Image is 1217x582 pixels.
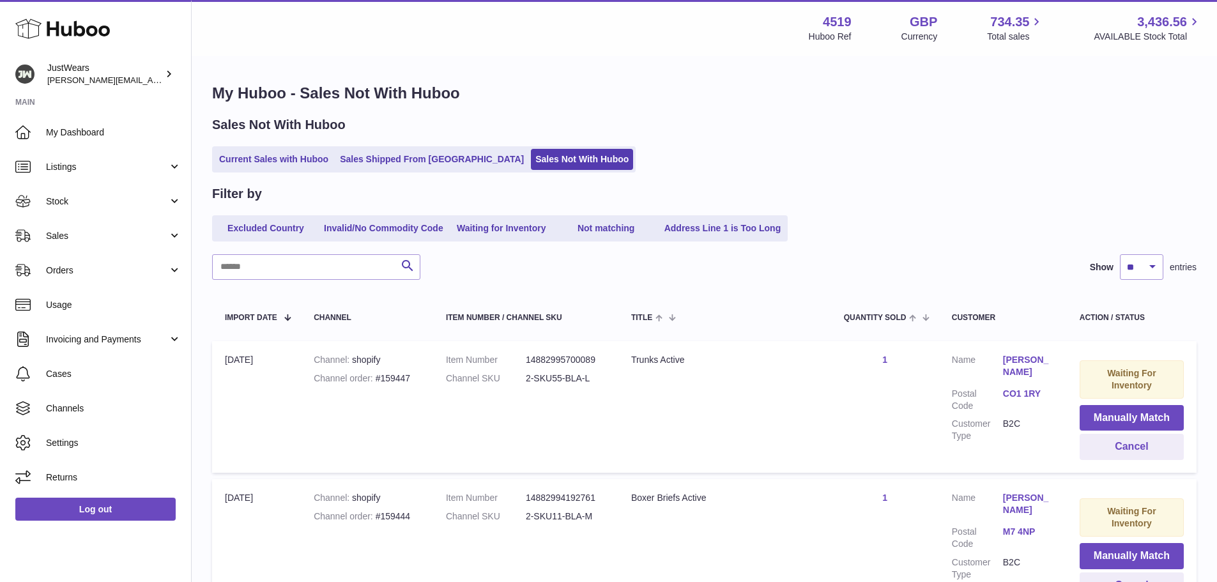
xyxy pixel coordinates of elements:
a: Not matching [555,218,657,239]
div: #159444 [314,510,420,523]
span: Usage [46,299,181,311]
div: shopify [314,354,420,366]
strong: Channel order [314,373,376,383]
strong: 4519 [823,13,852,31]
label: Show [1090,261,1114,273]
div: Trunks Active [631,354,818,366]
h1: My Huboo - Sales Not With Huboo [212,83,1197,103]
span: Settings [46,437,181,449]
span: Listings [46,161,168,173]
button: Cancel [1080,434,1184,460]
dd: 2-SKU55-BLA-L [526,372,606,385]
div: JustWears [47,62,162,86]
span: Invoicing and Payments [46,333,168,346]
strong: Channel [314,493,352,503]
a: Current Sales with Huboo [215,149,333,170]
span: Stock [46,195,168,208]
dt: Postal Code [952,526,1003,550]
h2: Sales Not With Huboo [212,116,346,134]
a: CO1 1RY [1003,388,1054,400]
div: Huboo Ref [809,31,852,43]
a: [PERSON_NAME] [1003,492,1054,516]
dt: Postal Code [952,388,1003,412]
span: 734.35 [990,13,1029,31]
span: My Dashboard [46,126,181,139]
span: [PERSON_NAME][EMAIL_ADDRESS][DOMAIN_NAME] [47,75,256,85]
a: Waiting for Inventory [450,218,553,239]
span: entries [1170,261,1197,273]
span: AVAILABLE Stock Total [1094,31,1202,43]
td: [DATE] [212,341,301,473]
a: Sales Shipped From [GEOGRAPHIC_DATA] [335,149,528,170]
dt: Name [952,354,1003,381]
dd: B2C [1003,556,1054,581]
a: 1 [882,355,887,365]
button: Manually Match [1080,405,1184,431]
span: Total sales [987,31,1044,43]
button: Manually Match [1080,543,1184,569]
div: shopify [314,492,420,504]
img: josh@just-wears.com [15,65,34,84]
dd: 2-SKU11-BLA-M [526,510,606,523]
div: Channel [314,314,420,322]
span: Sales [46,230,168,242]
strong: Waiting For Inventory [1107,506,1156,528]
a: 734.35 Total sales [987,13,1044,43]
span: Orders [46,264,168,277]
div: Currency [901,31,938,43]
span: Cases [46,368,181,380]
strong: Channel order [314,511,376,521]
span: Title [631,314,652,322]
dt: Channel SKU [446,372,526,385]
a: 3,436.56 AVAILABLE Stock Total [1094,13,1202,43]
div: Customer [952,314,1054,322]
a: M7 4NP [1003,526,1054,538]
a: [PERSON_NAME] [1003,354,1054,378]
dd: B2C [1003,418,1054,442]
dt: Customer Type [952,556,1003,581]
div: Boxer Briefs Active [631,492,818,504]
h2: Filter by [212,185,262,203]
div: #159447 [314,372,420,385]
div: Action / Status [1080,314,1184,322]
a: 1 [882,493,887,503]
dt: Customer Type [952,418,1003,442]
span: 3,436.56 [1137,13,1187,31]
div: Item Number / Channel SKU [446,314,606,322]
dt: Item Number [446,492,526,504]
a: Invalid/No Commodity Code [319,218,448,239]
dt: Channel SKU [446,510,526,523]
span: Returns [46,471,181,484]
strong: GBP [910,13,937,31]
dt: Item Number [446,354,526,366]
dd: 14882994192761 [526,492,606,504]
strong: Waiting For Inventory [1107,368,1156,390]
span: Channels [46,402,181,415]
a: Sales Not With Huboo [531,149,633,170]
a: Log out [15,498,176,521]
dd: 14882995700089 [526,354,606,366]
dt: Name [952,492,1003,519]
a: Excluded Country [215,218,317,239]
span: Quantity Sold [844,314,907,322]
strong: Channel [314,355,352,365]
a: Address Line 1 is Too Long [660,218,786,239]
span: Import date [225,314,277,322]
